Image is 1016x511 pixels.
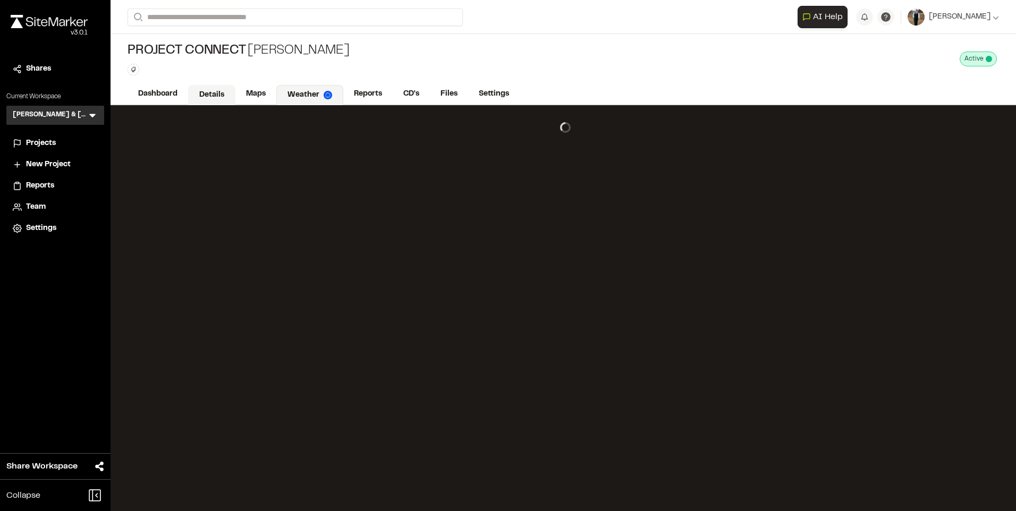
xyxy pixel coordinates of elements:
[13,201,98,213] a: Team
[128,84,188,104] a: Dashboard
[6,460,78,473] span: Share Workspace
[13,223,98,234] a: Settings
[26,180,54,192] span: Reports
[430,84,468,104] a: Files
[798,6,852,28] div: Open AI Assistant
[128,42,245,59] span: Project Connect
[813,11,843,23] span: AI Help
[6,92,104,101] p: Current Workspace
[26,138,56,149] span: Projects
[929,11,990,23] span: [PERSON_NAME]
[11,15,88,28] img: rebrand.png
[798,6,848,28] button: Open AI Assistant
[188,85,235,105] a: Details
[908,8,999,25] button: [PERSON_NAME]
[13,63,98,75] a: Shares
[964,54,984,64] span: Active
[26,223,56,234] span: Settings
[986,56,992,62] span: This project is active and counting against your active project count.
[324,91,332,99] img: precipai.png
[26,159,71,171] span: New Project
[11,28,88,38] div: Oh geez...please don't...
[13,180,98,192] a: Reports
[6,489,40,502] span: Collapse
[26,201,46,213] span: Team
[960,52,997,66] div: This project is active and counting against your active project count.
[276,85,343,105] a: Weather
[13,159,98,171] a: New Project
[13,110,87,121] h3: [PERSON_NAME] & [PERSON_NAME]
[343,84,393,104] a: Reports
[128,64,139,75] button: Edit Tags
[468,84,520,104] a: Settings
[235,84,276,104] a: Maps
[393,84,430,104] a: CD's
[128,42,349,59] div: [PERSON_NAME]
[26,63,51,75] span: Shares
[13,138,98,149] a: Projects
[128,8,147,26] button: Search
[908,8,925,25] img: User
